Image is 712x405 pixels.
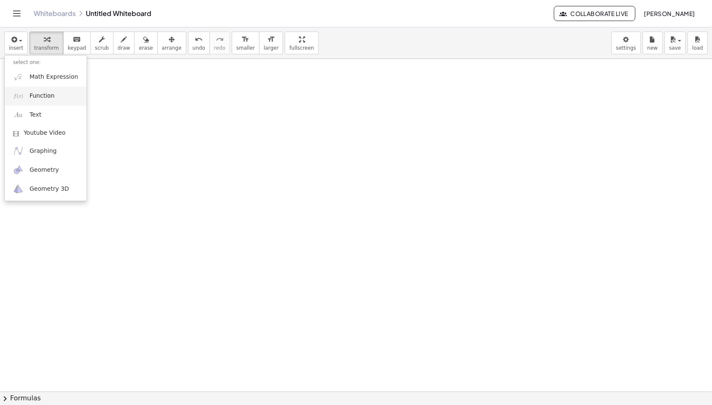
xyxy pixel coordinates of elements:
[90,32,114,54] button: scrub
[157,32,186,54] button: arrange
[688,32,708,54] button: load
[195,35,203,45] i: undo
[29,166,59,174] span: Geometry
[13,72,24,82] img: sqrt_x.png
[162,45,182,51] span: arrange
[29,147,57,155] span: Graphing
[29,32,64,54] button: transform
[9,45,23,51] span: insert
[643,32,663,54] button: new
[188,32,210,54] button: undoundo
[637,6,702,21] button: [PERSON_NAME]
[214,45,225,51] span: redo
[232,32,259,54] button: format_sizesmaller
[5,67,87,86] a: Math Expression
[24,129,66,137] span: Youtube Video
[134,32,157,54] button: erase
[13,184,24,194] img: ggb-3d.svg
[63,32,91,54] button: keyboardkeypad
[5,87,87,106] a: Function
[285,32,318,54] button: fullscreen
[5,179,87,198] a: Geometry 3D
[5,125,87,141] a: Youtube Video
[692,45,703,51] span: load
[13,146,24,156] img: ggb-graphing.svg
[241,35,249,45] i: format_size
[13,165,24,175] img: ggb-geometry.svg
[664,32,686,54] button: save
[5,106,87,125] a: Text
[29,111,41,119] span: Text
[264,45,278,51] span: larger
[259,32,283,54] button: format_sizelarger
[647,45,658,51] span: new
[209,32,230,54] button: redoredo
[554,6,635,21] button: Collaborate Live
[68,45,86,51] span: keypad
[118,45,130,51] span: draw
[10,7,24,20] button: Toggle navigation
[29,92,55,100] span: Function
[95,45,109,51] span: scrub
[193,45,205,51] span: undo
[5,160,87,179] a: Geometry
[267,35,275,45] i: format_size
[13,110,24,120] img: Aa.png
[644,10,695,17] span: [PERSON_NAME]
[5,58,87,67] li: select one:
[616,45,636,51] span: settings
[73,35,81,45] i: keyboard
[34,45,59,51] span: transform
[13,91,24,101] img: f_x.png
[5,141,87,160] a: Graphing
[289,45,314,51] span: fullscreen
[139,45,153,51] span: erase
[34,9,76,18] a: Whiteboards
[29,73,78,81] span: Math Expression
[29,185,69,193] span: Geometry 3D
[669,45,681,51] span: save
[113,32,135,54] button: draw
[236,45,255,51] span: smaller
[561,10,628,17] span: Collaborate Live
[216,35,224,45] i: redo
[611,32,641,54] button: settings
[4,32,28,54] button: insert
